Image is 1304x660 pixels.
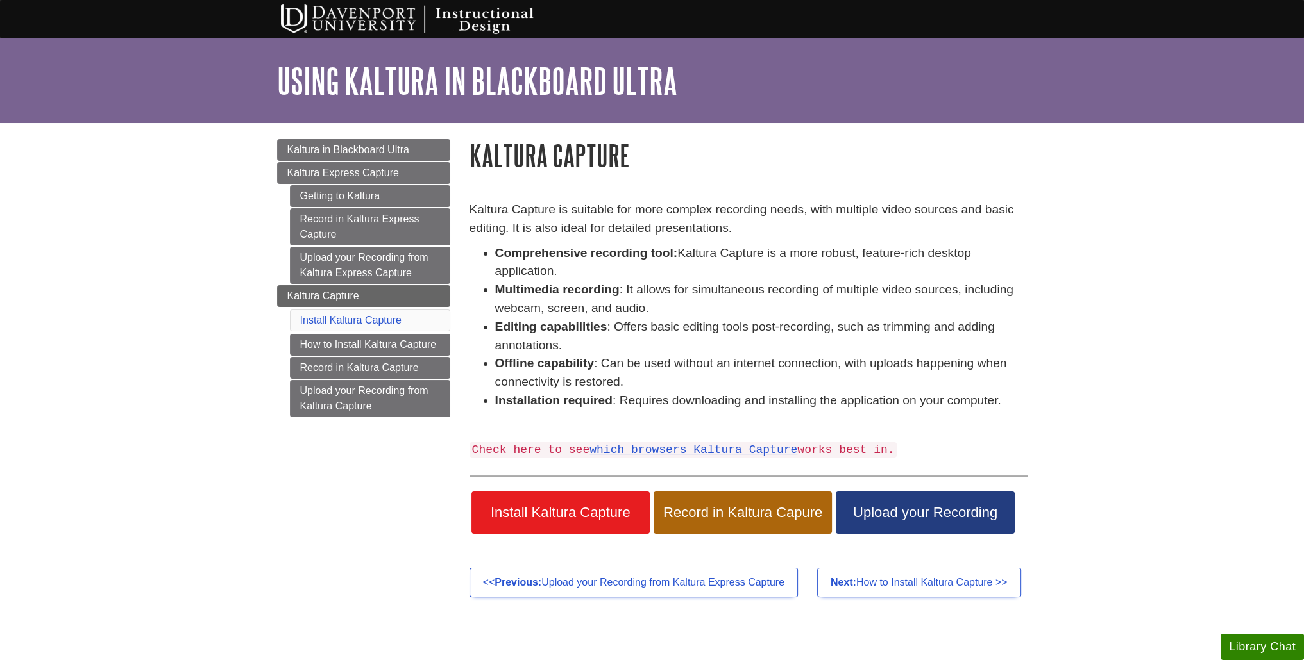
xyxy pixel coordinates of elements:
a: Upload your Recording from Kaltura Express Capture [290,247,450,284]
strong: Editing capabilities [495,320,607,333]
a: Using Kaltura in Blackboard Ultra [277,61,677,101]
span: Upload your Recording [845,504,1004,521]
a: Kaltura Capture [277,285,450,307]
h1: Kaltura Capture [470,139,1028,172]
li: : Offers basic editing tools post-recording, such as trimming and adding annotations. [495,318,1028,355]
div: Guide Page Menu [277,139,450,417]
a: which browsers Kaltura Capture [589,443,797,456]
span: Kaltura Express Capture [287,167,399,178]
a: Upload your Recording from Kaltura Capture [290,380,450,417]
a: Record in Kaltura Express Capture [290,208,450,245]
a: Record in Kaltura Capture [290,357,450,379]
button: Library Chat [1221,634,1304,660]
li: : Can be used without an internet connection, with uploads happening when connectivity is restored. [495,354,1028,392]
code: Check here to see works best in. [470,442,897,458]
a: Record in Kaltura Capure [654,491,832,534]
a: Kaltura Express Capture [277,162,450,184]
a: Install Kaltura Capture [471,491,650,534]
span: Install Kaltura Capture [481,504,640,521]
strong: Comprehensive recording tool: [495,246,678,260]
span: Record in Kaltura Capure [663,504,822,521]
a: Install Kaltura Capture [300,315,402,326]
a: How to Install Kaltura Capture [290,334,450,356]
strong: Multimedia recording [495,283,620,296]
a: Getting to Kaltura [290,185,450,207]
a: <<Previous:Upload your Recording from Kaltura Express Capture [470,568,798,597]
a: Kaltura in Blackboard Ultra [277,139,450,161]
p: Kaltura Capture is suitable for more complex recording needs, with multiple video sources and bas... [470,201,1028,238]
strong: Next: [831,577,856,588]
li: : It allows for simultaneous recording of multiple video sources, including webcam, screen, and a... [495,281,1028,318]
li: : Requires downloading and installing the application on your computer. [495,392,1028,410]
strong: Previous: [495,577,541,588]
li: Kaltura Capture is a more robust, feature-rich desktop application. [495,244,1028,281]
span: Kaltura in Blackboard Ultra [287,144,409,155]
img: Davenport University Instructional Design [271,3,579,35]
strong: Installation required [495,393,613,407]
a: Next:How to Install Kaltura Capture >> [817,568,1021,597]
a: Upload your Recording [836,491,1014,534]
strong: Offline capability [495,356,595,370]
span: Kaltura Capture [287,290,359,301]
